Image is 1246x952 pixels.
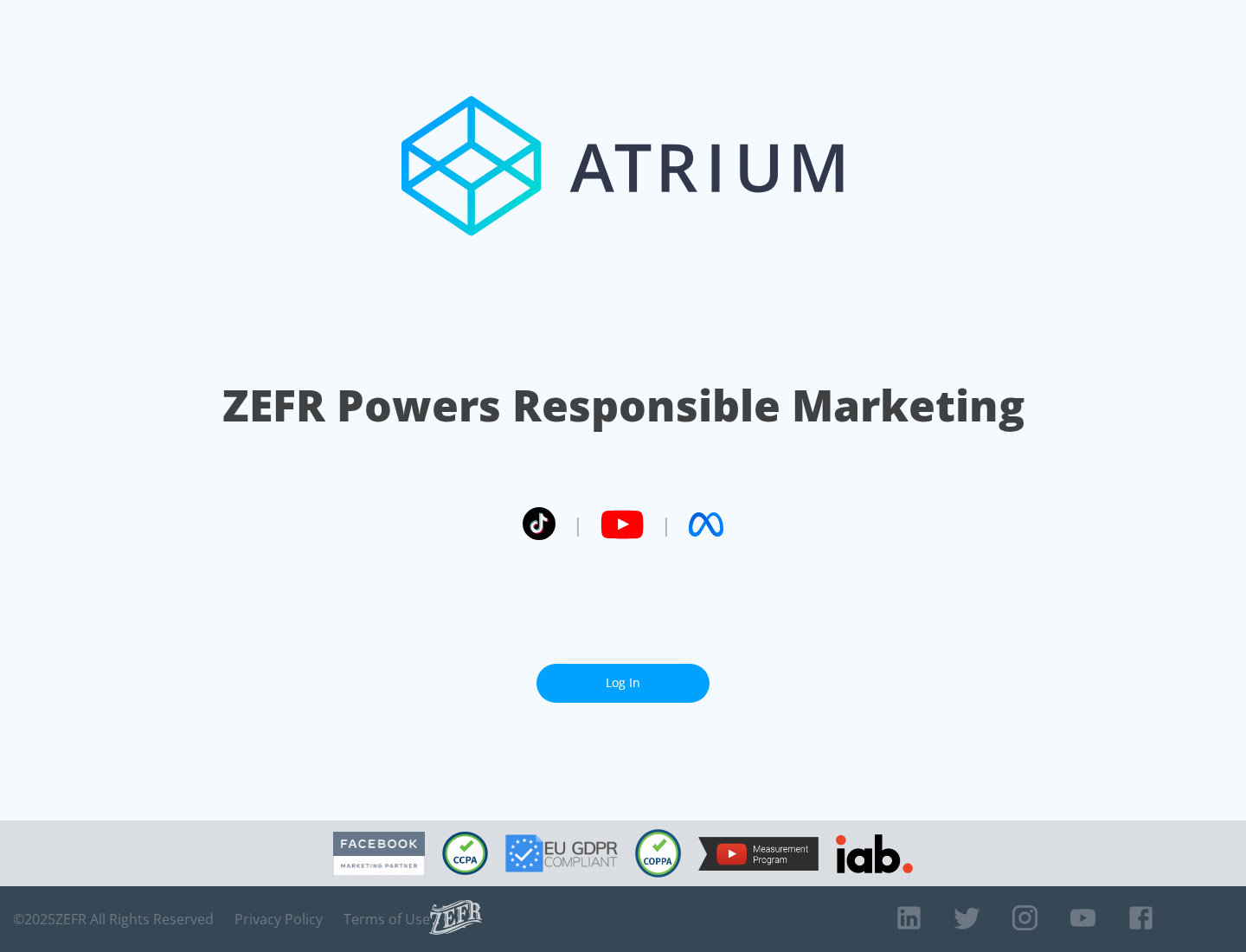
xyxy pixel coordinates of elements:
img: CCPA Compliant [442,832,488,875]
a: Terms of Use [344,910,430,928]
h1: ZEFR Powers Responsible Marketing [222,376,1024,435]
a: Log In [536,664,710,703]
span: © 2025 ZEFR All Rights Reserved [13,910,214,928]
img: Facebook Marketing Partner [333,832,425,876]
img: IAB [836,834,913,873]
span: | [661,511,671,537]
span: | [573,511,583,537]
img: GDPR Compliant [505,834,618,872]
img: YouTube Measurement Program [698,837,819,871]
img: COPPA Compliant [635,829,681,878]
a: Privacy Policy [234,910,323,928]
